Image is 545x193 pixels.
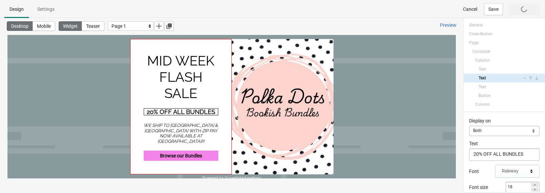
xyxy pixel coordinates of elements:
[502,169,528,174] div: Raleway
[63,23,78,29] span: Widget
[136,88,211,109] div: WE SHIP TO [GEOGRAPHIC_DATA] & [GEOGRAPHIC_DATA] WITH ZIP PAY NOW AVAILABLE AT [GEOGRAPHIC_DATA]!!!
[437,19,459,31] a: Preview
[7,35,456,178] iframe: widget
[469,141,478,146] span: Text
[463,6,477,12] span: Cancel
[7,21,33,31] button: Desktop
[488,6,499,12] span: Save
[484,3,503,15] button: Save
[37,6,55,12] span: Settings
[469,185,488,190] span: Font size
[9,6,24,12] span: Design
[469,169,479,174] span: Font
[123,140,326,145] div: Powered by GrowthHackingApps
[33,21,55,31] button: Mobile
[112,22,146,30] div: Page 1
[469,149,540,161] textarea: 20% OFF ALL BUNDLES
[440,22,457,28] span: Preview
[59,21,82,31] button: Widget
[82,21,104,31] button: Teaser
[136,73,211,81] div: 20% OFF ALL BUNDLES
[459,3,481,15] button: Cancel
[37,23,51,29] span: Mobile
[86,23,100,29] span: Teaser
[11,23,28,29] span: Desktop
[469,118,491,123] span: Display on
